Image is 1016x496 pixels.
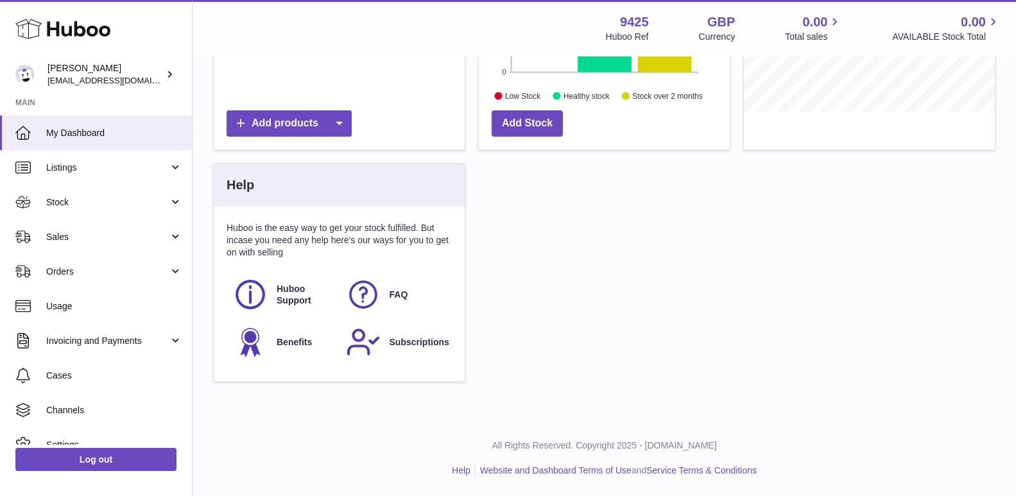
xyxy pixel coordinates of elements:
a: 0.00 Total sales [785,13,842,43]
a: Add Stock [492,110,563,137]
span: Settings [46,439,182,451]
p: All Rights Reserved. Copyright 2025 - [DOMAIN_NAME] [203,440,1006,452]
a: Website and Dashboard Terms of Use [480,465,632,475]
strong: 9425 [620,13,649,31]
span: Usage [46,300,182,312]
li: and [476,465,757,477]
span: [EMAIL_ADDRESS][DOMAIN_NAME] [47,75,189,85]
span: Orders [46,266,169,278]
a: Help [452,465,470,475]
span: 0.00 [803,13,828,31]
strong: GBP [707,13,735,31]
div: Huboo Ref [606,31,649,43]
span: AVAILABLE Stock Total [892,31,1001,43]
span: Listings [46,162,169,174]
text: 0 [502,68,506,76]
span: Subscriptions [390,336,449,348]
span: Huboo Support [277,283,332,307]
span: Channels [46,404,182,416]
span: Benefits [277,336,312,348]
text: Stock over 2 months [632,91,702,100]
a: Benefits [233,325,333,359]
a: Log out [15,448,177,471]
a: FAQ [346,277,446,312]
img: Huboo@cbdmd.com [15,65,35,84]
div: Currency [699,31,736,43]
text: Low Stock [505,91,541,100]
span: Sales [46,231,169,243]
a: Subscriptions [346,325,446,359]
p: Huboo is the easy way to get your stock fulfilled. But incase you need any help here's our ways f... [227,222,452,259]
span: Total sales [785,31,842,43]
span: Stock [46,196,169,209]
a: 0.00 AVAILABLE Stock Total [892,13,1001,43]
span: Invoicing and Payments [46,335,169,347]
span: 0.00 [961,13,986,31]
a: Service Terms & Conditions [646,465,757,475]
text: Healthy stock [564,91,610,100]
h3: Help [227,176,254,194]
span: FAQ [390,289,408,301]
a: Add products [227,110,352,137]
a: Huboo Support [233,277,333,312]
span: Cases [46,370,182,382]
div: [PERSON_NAME] [47,62,163,87]
span: My Dashboard [46,127,182,139]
